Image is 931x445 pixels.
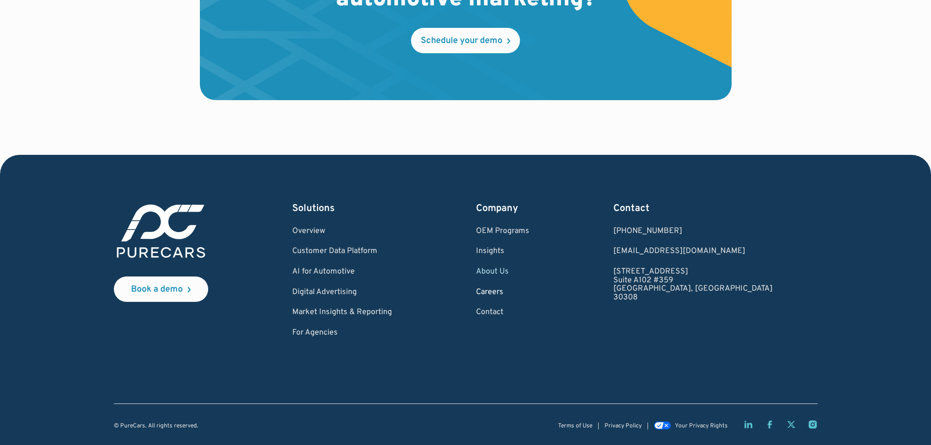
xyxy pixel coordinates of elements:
[605,423,642,429] a: Privacy Policy
[613,268,773,302] a: [STREET_ADDRESS]Suite A102 #359[GEOGRAPHIC_DATA], [GEOGRAPHIC_DATA]30308
[476,202,529,215] div: Company
[292,202,392,215] div: Solutions
[292,268,392,276] a: AI for Automotive
[292,329,392,338] a: For Agencies
[114,276,208,302] a: Book a demo
[743,420,753,429] a: LinkedIn page
[765,420,775,429] a: Facebook page
[476,227,529,236] a: OEM Programs
[808,420,818,429] a: Instagram page
[292,308,392,317] a: Market Insights & Reporting
[114,423,198,429] div: © PureCars. All rights reserved.
[131,285,183,294] div: Book a demo
[613,202,773,215] div: Contact
[476,308,529,317] a: Contact
[114,202,208,261] img: purecars logo
[613,247,773,256] a: Email us
[411,28,520,53] a: Schedule your demo
[613,227,773,236] div: [PHONE_NUMBER]
[675,423,728,429] div: Your Privacy Rights
[476,247,529,256] a: Insights
[558,423,592,429] a: Terms of Use
[292,227,392,236] a: Overview
[421,37,502,45] div: Schedule your demo
[476,288,529,297] a: Careers
[292,288,392,297] a: Digital Advertising
[292,247,392,256] a: Customer Data Platform
[786,420,796,429] a: Twitter X page
[654,423,727,429] a: Your Privacy Rights
[476,268,529,276] a: About Us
